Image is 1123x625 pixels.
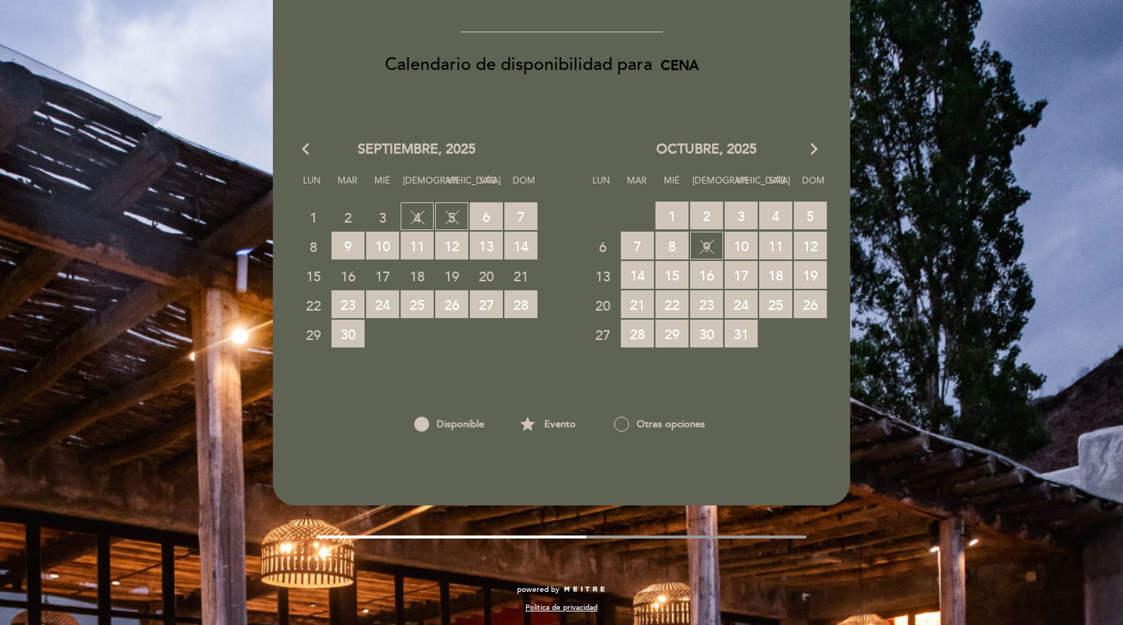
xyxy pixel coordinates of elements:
span: octubre, 2025 [656,140,757,159]
span: 26 [794,290,827,318]
span: 21 [504,262,537,290]
span: 23 [331,290,365,318]
span: 28 [504,290,537,318]
span: 30 [331,320,365,347]
span: 5 [435,202,468,230]
div: Disponible [392,411,505,437]
span: 31 [725,320,758,347]
span: 7 [504,202,537,230]
span: powered by [517,584,559,595]
span: 4 [759,202,792,229]
a: Política de privacidad [525,602,598,613]
span: 16 [331,262,365,290]
span: 4 [401,202,434,230]
span: 15 [655,261,689,289]
span: 6 [586,232,619,260]
span: 2 [690,202,723,229]
span: 7 [621,232,654,259]
span: 14 [504,232,537,259]
span: Sáb [763,173,793,201]
span: septiembre, 2025 [358,140,476,159]
span: Sáb [474,173,504,201]
span: 9 [331,232,365,259]
span: 12 [435,232,468,259]
span: Mié [657,173,687,201]
i: arrow_backward [316,546,334,564]
span: 14 [621,261,654,289]
span: 10 [366,232,399,259]
span: Lun [297,173,327,201]
span: Dom [798,173,828,201]
span: 2 [331,203,365,231]
span: 5 [794,202,827,229]
span: 1 [297,203,330,231]
span: 6 [470,202,503,230]
span: 13 [586,262,619,290]
span: 8 [297,232,330,260]
span: 18 [401,262,434,290]
span: 24 [725,290,758,318]
span: 8 [655,232,689,259]
img: MEITRE [563,586,606,593]
span: 11 [759,232,792,259]
i: star [519,411,537,437]
span: 29 [655,320,689,347]
span: 17 [366,262,399,290]
span: Vie [438,173,468,201]
span: Mar [332,173,362,201]
span: 21 [621,290,654,318]
span: 3 [725,202,758,229]
span: 19 [435,262,468,290]
span: 12 [794,232,827,259]
span: 23 [690,290,723,318]
span: 25 [759,290,792,318]
span: 20 [470,262,503,290]
span: Lun [586,173,616,201]
span: 22 [297,291,330,319]
span: 29 [297,320,330,348]
span: 18 [759,261,792,289]
span: 27 [470,290,503,318]
span: 22 [655,290,689,318]
span: Vie [728,173,758,201]
span: 28 [621,320,654,347]
span: 27 [586,320,619,348]
div: Otras opciones [589,411,730,437]
span: 9 [690,232,723,259]
span: Calendario de disponibilidad para [385,54,652,75]
span: [DEMOGRAPHIC_DATA] [403,173,433,201]
span: 15 [297,262,330,290]
span: 19 [794,261,827,289]
a: powered by [517,584,606,595]
i: arrow_back_ios [302,140,316,159]
span: [DEMOGRAPHIC_DATA] [692,173,722,201]
span: 3 [366,203,399,231]
i: arrow_forward_ios [807,140,821,159]
span: Mié [368,173,398,201]
span: 26 [435,290,468,318]
span: 25 [401,290,434,318]
span: 13 [470,232,503,259]
span: 20 [586,291,619,319]
span: Mar [622,173,652,201]
span: 24 [366,290,399,318]
span: 16 [690,261,723,289]
div: Evento [505,411,589,437]
span: 30 [690,320,723,347]
span: 1 [655,202,689,229]
span: 11 [401,232,434,259]
span: Dom [509,173,539,201]
span: 10 [725,232,758,259]
span: 17 [725,261,758,289]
